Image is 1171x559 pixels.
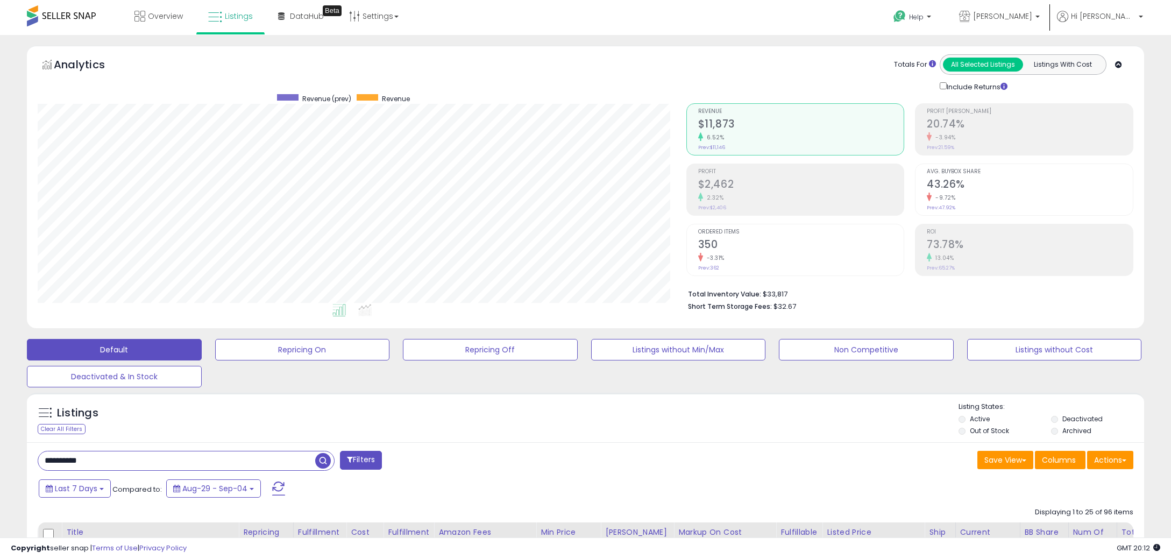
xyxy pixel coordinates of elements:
span: Listings [225,11,253,22]
small: -9.72% [932,194,955,202]
div: Amazon Fees [438,527,531,538]
div: Fulfillment Cost [388,527,429,549]
span: Compared to: [112,484,162,494]
button: Filters [340,451,382,470]
div: Num of Comp. [1073,527,1112,549]
h2: 73.78% [927,238,1133,253]
label: Out of Stock [970,426,1009,435]
button: Deactivated & In Stock [27,366,202,387]
button: Repricing Off [403,339,578,360]
h2: 350 [698,238,904,253]
small: 2.32% [703,194,724,202]
h5: Analytics [54,57,126,75]
a: Terms of Use [92,543,138,553]
h5: Listings [57,406,98,421]
button: All Selected Listings [943,58,1023,72]
span: Hi [PERSON_NAME] [1071,11,1135,22]
small: -3.31% [703,254,725,262]
button: Columns [1035,451,1085,469]
span: Profit [PERSON_NAME] [927,109,1133,115]
span: Aug-29 - Sep-04 [182,483,247,494]
div: Include Returns [932,80,1020,93]
div: Displaying 1 to 25 of 96 items [1035,507,1133,518]
li: $33,817 [688,287,1125,300]
button: Non Competitive [779,339,954,360]
div: [PERSON_NAME] [605,527,669,538]
div: Tooltip anchor [323,5,342,16]
h2: $2,462 [698,178,904,193]
b: Short Term Storage Fees: [688,302,772,311]
button: Actions [1087,451,1133,469]
div: Markup on Cost [678,527,771,538]
small: 6.52% [703,133,725,141]
div: Title [66,527,234,538]
button: Aug-29 - Sep-04 [166,479,261,498]
div: Cost [351,527,379,538]
h2: $11,873 [698,118,904,132]
div: Repricing [243,527,289,538]
div: Total Rev. [1122,527,1161,549]
a: Privacy Policy [139,543,187,553]
h2: 20.74% [927,118,1133,132]
small: Prev: $2,406 [698,204,726,211]
span: Revenue [382,94,410,103]
span: 2025-09-12 20:12 GMT [1117,543,1160,553]
small: Prev: 47.92% [927,204,955,211]
span: Columns [1042,455,1076,465]
small: 13.04% [932,254,954,262]
span: Profit [698,169,904,175]
a: Help [885,2,942,35]
span: Help [909,12,924,22]
span: Avg. Buybox Share [927,169,1133,175]
span: DataHub [290,11,324,22]
div: Totals For [894,60,936,70]
div: Listed Price [827,527,920,538]
a: Hi [PERSON_NAME] [1057,11,1143,35]
span: $32.67 [773,301,796,312]
label: Active [970,414,990,423]
span: Revenue [698,109,904,115]
div: Fulfillment [298,527,342,538]
div: seller snap | | [11,543,187,554]
span: Ordered Items [698,229,904,235]
small: Prev: 21.59% [927,144,954,151]
button: Last 7 Days [39,479,111,498]
b: Total Inventory Value: [688,289,761,299]
small: Prev: 362 [698,265,719,271]
div: Fulfillable Quantity [780,527,818,549]
button: Listings without Min/Max [591,339,766,360]
small: Prev: 65.27% [927,265,955,271]
div: Clear All Filters [38,424,86,434]
span: Revenue (prev) [302,94,351,103]
button: Repricing On [215,339,390,360]
span: Last 7 Days [55,483,97,494]
span: Overview [148,11,183,22]
label: Deactivated [1062,414,1103,423]
button: Save View [977,451,1033,469]
p: Listing States: [959,402,1144,412]
button: Listings With Cost [1023,58,1103,72]
button: Default [27,339,202,360]
strong: Copyright [11,543,50,553]
h2: 43.26% [927,178,1133,193]
div: Min Price [541,527,596,538]
button: Listings without Cost [967,339,1142,360]
small: Prev: $11,146 [698,144,725,151]
div: BB Share 24h. [1025,527,1064,549]
div: Current Buybox Price [960,527,1016,549]
div: Ship Price [929,527,950,549]
small: -3.94% [932,133,955,141]
span: ROI [927,229,1133,235]
i: Get Help [893,10,906,23]
span: [PERSON_NAME] [973,11,1032,22]
label: Archived [1062,426,1091,435]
